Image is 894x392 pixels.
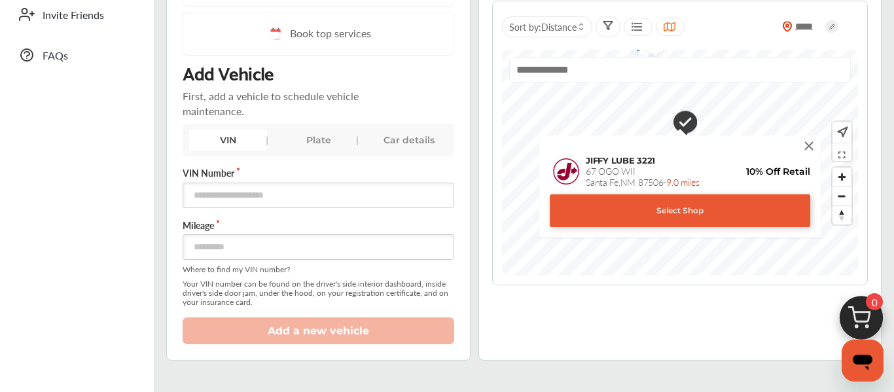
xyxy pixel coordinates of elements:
span: 10% Off Retail [732,165,810,178]
button: Zoom in [832,168,851,187]
span: Sort by : [509,20,577,33]
span: 9.0 miles [666,175,699,188]
span: Santa Fe , NM 87506 - [586,175,700,188]
button: Zoom out [832,187,851,205]
span: 0 [866,293,883,310]
span: Your VIN number can be found on the driver's side interior dashboard, inside driver's side door j... [183,279,454,307]
a: FAQs [12,38,141,72]
img: cart_icon.3d0951e8.svg [830,290,893,353]
canvas: Map [502,50,858,276]
label: VIN Number [183,166,454,179]
a: Book top services [183,12,454,56]
img: recenter.ce011a49.svg [834,125,848,139]
div: Car details [370,130,448,151]
span: Distance [541,20,577,33]
p: First, add a vehicle to schedule vehicle maintenance. [183,88,373,118]
div: Select Shop [550,194,810,227]
span: FAQs [43,48,134,63]
div: Map marker [657,97,703,147]
span: Invite Friends [43,7,134,22]
span: 67 OGO WII [586,164,635,177]
img: close-icon.bf49430b.svg [802,139,816,153]
div: Plate [280,130,357,151]
span: JIFFY LUBE 3221 [586,155,655,166]
img: check-icon.521c8815.svg [664,103,697,143]
img: location_vector_orange.38f05af8.svg [782,21,793,32]
button: Reset bearing to north [832,205,851,224]
span: Where to find my VIN number? [183,265,454,274]
iframe: Button to launch messaging window [842,340,884,382]
img: cal_icon.0803b883.svg [266,26,283,42]
p: Add Vehicle [183,61,274,83]
img: logo-jiffylube.png [553,158,579,185]
label: Mileage [183,219,454,232]
span: Book top services [290,26,371,42]
div: VIN [189,130,266,151]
